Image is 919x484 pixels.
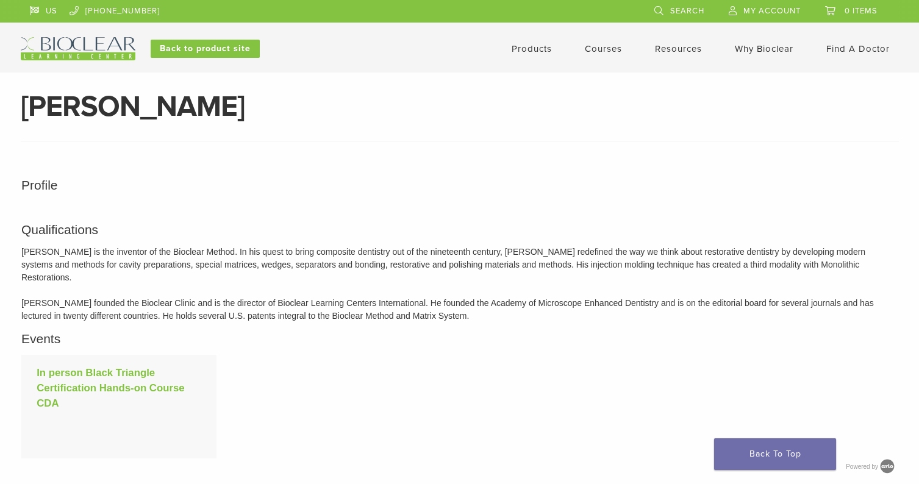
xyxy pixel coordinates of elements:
[845,6,878,16] span: 0 items
[878,457,896,475] img: Arlo training & Event Software
[151,40,260,58] a: Back to product site
[21,246,898,322] p: [PERSON_NAME] is the inventor of the Bioclear Method. In his quest to bring composite dentistry o...
[37,367,184,409] a: In person Black Triangle Certification Hands-on Course CDA
[21,220,898,240] h5: Qualifications
[21,92,899,121] h1: [PERSON_NAME]
[743,6,801,16] span: My Account
[21,176,898,195] h5: Profile
[21,37,135,60] img: Bioclear
[735,43,793,54] a: Why Bioclear
[826,43,890,54] a: Find A Doctor
[655,43,702,54] a: Resources
[21,329,898,349] h5: Events
[585,43,622,54] a: Courses
[846,463,898,470] a: Powered by
[714,438,836,470] a: Back To Top
[512,43,552,54] a: Products
[670,6,704,16] span: Search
